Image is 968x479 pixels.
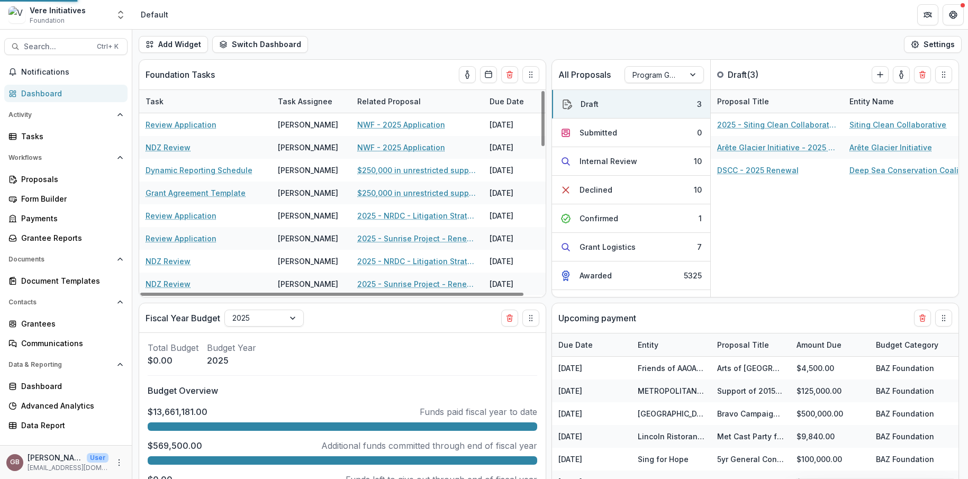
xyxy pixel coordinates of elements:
button: Open Workflows [4,149,128,166]
div: BAZ Foundation [876,363,934,374]
button: toggle-assigned-to-me [459,66,476,83]
div: $100,000.00 [790,448,870,471]
span: Workflows [8,154,113,161]
div: Payments [21,213,119,224]
p: Funds paid fiscal year to date [420,405,537,418]
img: Vere Initiatives [8,6,25,23]
button: Drag [522,310,539,327]
div: Document Templates [21,275,119,286]
div: 0 [697,127,702,138]
p: User [87,453,108,463]
a: NDZ Review [146,278,191,290]
div: Tasks [21,131,119,142]
div: Arts of [GEOGRAPHIC_DATA], [GEOGRAPHIC_DATA] & the Americas collection [717,363,784,374]
a: Communications [4,335,128,352]
button: Submitted0 [552,119,710,147]
p: $0.00 [148,354,198,367]
a: Data Report [4,417,128,434]
a: Grant Agreement Template [146,187,246,198]
a: Grantees [4,315,128,332]
span: Activity [8,111,113,119]
button: Internal Review10 [552,147,710,176]
a: DSCC - 2025 Renewal [717,165,799,176]
a: [GEOGRAPHIC_DATA] for the Performing Arts [638,409,799,418]
div: Grantees [21,318,119,329]
div: Met Cast Party for [PERSON_NAME] [717,431,784,442]
span: Contacts [8,299,113,306]
div: 10 [694,156,702,167]
button: Settings [904,36,962,53]
div: Task Assignee [272,90,351,113]
a: Friends of AAOA/[GEOGRAPHIC_DATA] [638,364,774,373]
p: [EMAIL_ADDRESS][DOMAIN_NAME] [28,463,108,473]
div: Proposal Title [711,333,790,356]
button: Drag [935,310,952,327]
button: Get Help [943,4,964,25]
div: Proposal Title [711,339,775,350]
button: Partners [917,4,938,25]
button: Open entity switcher [113,4,128,25]
div: Due Date [552,339,599,350]
button: Delete card [501,66,518,83]
div: Due Date [552,333,631,356]
p: [PERSON_NAME] [28,452,83,463]
a: 2025 - Sunrise Project - Renewal [357,278,477,290]
div: Proposal Title [711,96,775,107]
div: Budget Category [870,339,945,350]
div: 5325 [684,270,702,281]
a: Payments [4,210,128,227]
button: Calendar [480,66,497,83]
button: Declined10 [552,176,710,204]
div: Task [139,90,272,113]
div: BAZ Foundation [876,385,934,396]
div: Awarded [580,270,612,281]
div: Ctrl + K [95,41,121,52]
p: $569,500.00 [148,439,202,452]
button: Delete card [501,310,518,327]
p: All Proposals [558,68,611,81]
div: Grace Brown [10,459,20,466]
div: Proposals [21,174,119,185]
div: Due Date [483,90,563,113]
a: Advanced Analytics [4,397,128,414]
div: BAZ Foundation [876,408,934,419]
a: Arête Glacier Initiative - 2025 Proposal [717,142,837,153]
div: Proposal Title [711,90,843,113]
div: Grantee Reports [21,232,119,243]
a: $250,000 in unrestricted support (private reporting tailored); $100,000 to support the Sustainabl... [357,165,477,176]
span: Data & Reporting [8,361,113,368]
div: Dashboard [21,381,119,392]
a: NDZ Review [146,256,191,267]
p: $13,661,181.00 [148,405,207,418]
div: $125,000.00 [790,379,870,402]
div: Amount Due [790,339,848,350]
button: Awarded5325 [552,261,710,290]
a: 2025 - Siting Clean Collaborative - Renewal [717,119,837,130]
button: Open Activity [4,106,128,123]
div: Support of 2015 On Stage at the [GEOGRAPHIC_DATA] [717,385,784,396]
div: $9,840.00 [790,425,870,448]
p: Additional funds committed through end of fiscal year [321,439,537,452]
button: Switch Dashboard [212,36,308,53]
a: Review Application [146,233,216,244]
a: Dashboard [4,377,128,395]
div: Communications [21,338,119,349]
a: Form Builder [4,190,128,207]
div: Advanced Analytics [21,400,119,411]
button: Search... [4,38,128,55]
div: Bravo Campaign - $2M over [DATE]-[DATE] ($500K/yr) [717,408,784,419]
div: [PERSON_NAME] [278,187,338,198]
a: NWF - 2025 Application [357,119,445,130]
button: Grant Logistics7 [552,233,710,261]
a: METROPOLITAN OPERA ASSOCIATION INC [638,386,792,395]
div: [PERSON_NAME] [278,278,338,290]
p: Fiscal Year Budget [146,312,220,324]
div: [PERSON_NAME] [278,142,338,153]
div: Entity [631,333,711,356]
button: Open Documents [4,251,128,268]
a: Review Application [146,119,216,130]
a: $250,000 in unrestricted support (private reporting tailored); $100,000 to support the Sustainabl... [357,187,477,198]
button: Confirmed1 [552,204,710,233]
p: Upcoming payment [558,312,636,324]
